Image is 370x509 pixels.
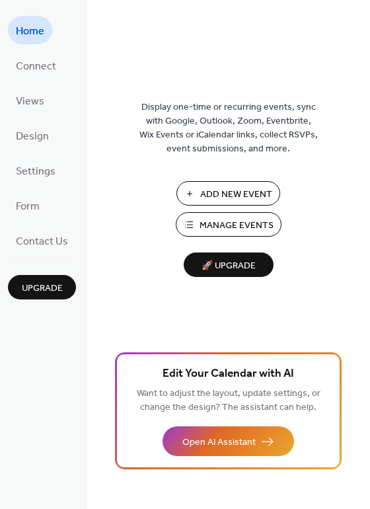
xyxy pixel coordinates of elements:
[16,91,44,112] span: Views
[163,365,294,383] span: Edit Your Calendar with AI
[8,16,52,44] a: Home
[16,56,56,77] span: Connect
[8,51,64,79] a: Connect
[8,226,76,255] a: Contact Us
[16,231,68,252] span: Contact Us
[8,121,57,149] a: Design
[22,282,63,295] span: Upgrade
[200,219,274,233] span: Manage Events
[8,86,52,114] a: Views
[176,212,281,237] button: Manage Events
[8,191,48,219] a: Form
[182,436,256,450] span: Open AI Assistant
[16,21,44,42] span: Home
[176,181,280,206] button: Add New Event
[184,253,274,277] button: 🚀 Upgrade
[137,385,320,416] span: Want to adjust the layout, update settings, or change the design? The assistant can help.
[8,156,63,184] a: Settings
[139,100,318,156] span: Display one-time or recurring events, sync with Google, Outlook, Zoom, Eventbrite, Wix Events or ...
[16,196,40,217] span: Form
[8,275,76,299] button: Upgrade
[192,257,266,275] span: 🚀 Upgrade
[200,188,272,202] span: Add New Event
[16,126,49,147] span: Design
[16,161,55,182] span: Settings
[163,426,294,456] button: Open AI Assistant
